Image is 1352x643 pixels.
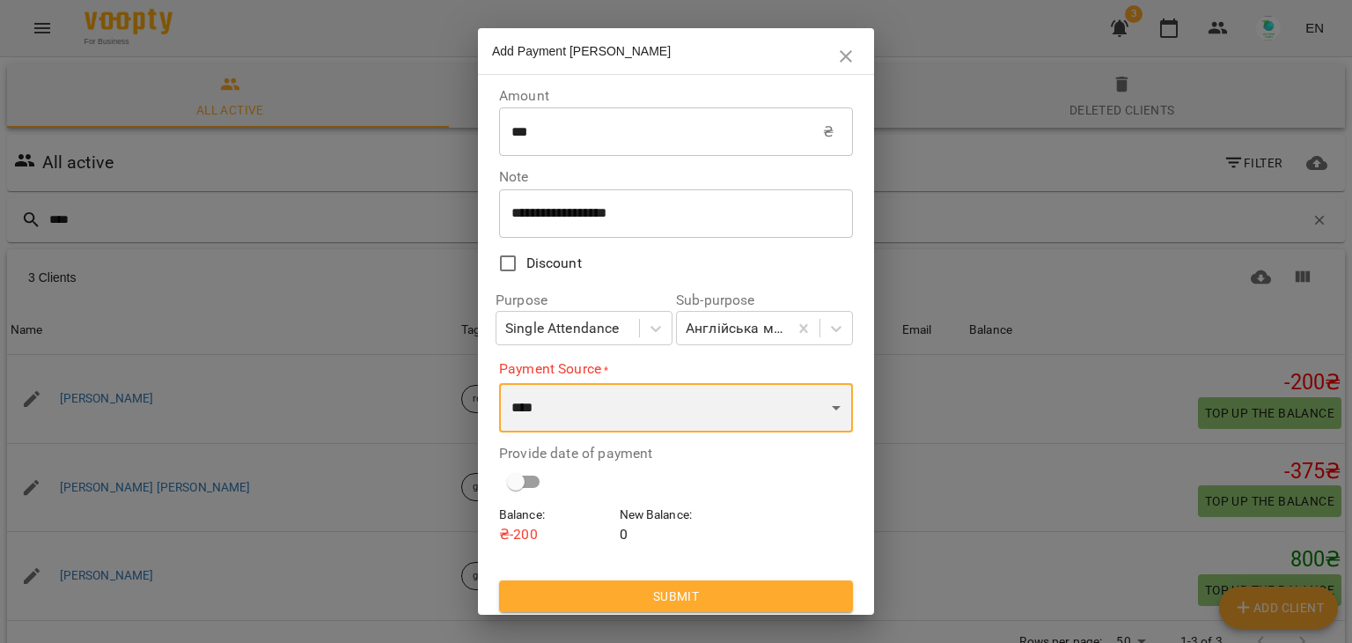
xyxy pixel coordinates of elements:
div: Single Attendance [505,318,620,339]
label: Amount [499,89,853,103]
button: Submit [499,580,853,612]
span: Add Payment [PERSON_NAME] [492,44,671,58]
span: Discount [526,253,582,274]
h6: Balance : [499,506,613,525]
div: Англійська мова, парне заняття [686,318,790,339]
div: 0 [616,502,737,549]
p: ₴ -200 [499,524,613,545]
h6: New Balance : [620,506,733,525]
span: Submit [513,586,839,607]
p: ₴ [823,122,834,143]
label: Provide date of payment [499,447,853,461]
label: Purpose [496,293,672,307]
label: Payment Source [499,359,853,380]
label: Sub-purpose [676,293,853,307]
label: Note [499,170,853,184]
